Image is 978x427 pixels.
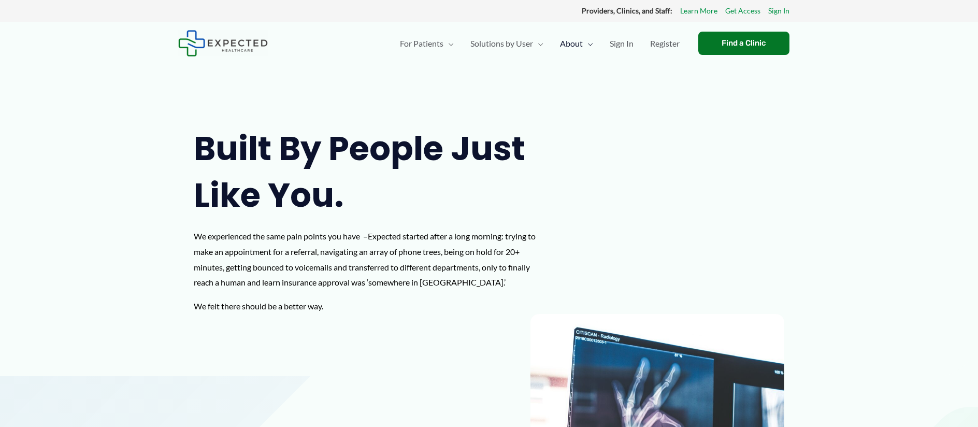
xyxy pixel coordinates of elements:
[392,25,462,62] a: For PatientsMenu Toggle
[552,25,601,62] a: AboutMenu Toggle
[392,25,688,62] nav: Primary Site Navigation
[610,25,634,62] span: Sign In
[583,25,593,62] span: Menu Toggle
[642,25,688,62] a: Register
[443,25,454,62] span: Menu Toggle
[178,30,268,56] img: Expected Healthcare Logo - side, dark font, small
[698,32,789,55] a: Find a Clinic
[601,25,642,62] a: Sign In
[194,125,548,218] h1: Built by people just like you.
[194,298,548,314] p: We felt there should be a better way.
[768,4,789,18] a: Sign In
[400,25,443,62] span: For Patients
[194,229,548,290] p: We experienced the same pain points you have –
[582,6,672,15] strong: Providers, Clinics, and Staff:
[680,4,717,18] a: Learn More
[462,25,552,62] a: Solutions by UserMenu Toggle
[725,4,760,18] a: Get Access
[560,25,583,62] span: About
[533,25,543,62] span: Menu Toggle
[470,25,533,62] span: Solutions by User
[650,25,680,62] span: Register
